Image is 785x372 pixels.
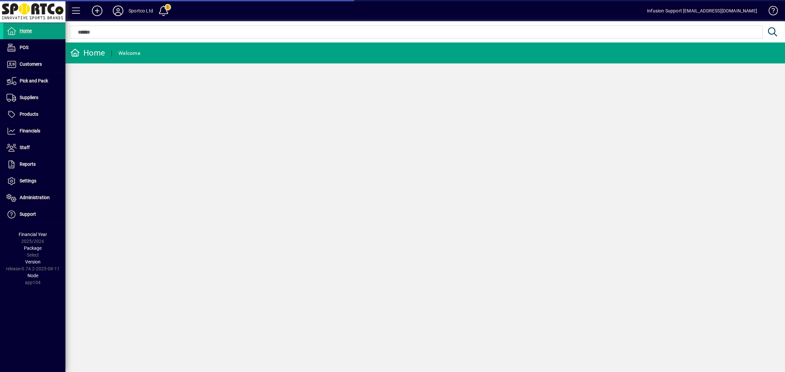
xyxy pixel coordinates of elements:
[24,245,42,251] span: Package
[3,40,65,56] a: POS
[20,61,42,67] span: Customers
[20,128,40,133] span: Financials
[20,45,28,50] span: POS
[20,195,50,200] span: Administration
[3,123,65,139] a: Financials
[3,206,65,223] a: Support
[20,178,36,183] span: Settings
[3,90,65,106] a: Suppliers
[3,73,65,89] a: Pick and Pack
[20,95,38,100] span: Suppliers
[20,211,36,217] span: Support
[19,232,47,237] span: Financial Year
[118,48,140,59] div: Welcome
[3,173,65,189] a: Settings
[129,6,153,16] div: Sportco Ltd
[3,140,65,156] a: Staff
[108,5,129,17] button: Profile
[647,6,757,16] div: Infusion Support [EMAIL_ADDRESS][DOMAIN_NAME]
[20,111,38,117] span: Products
[70,48,105,58] div: Home
[27,273,38,278] span: Node
[20,28,32,33] span: Home
[20,145,30,150] span: Staff
[20,161,36,167] span: Reports
[3,156,65,173] a: Reports
[3,190,65,206] a: Administration
[25,259,41,264] span: Version
[764,1,777,23] a: Knowledge Base
[87,5,108,17] button: Add
[3,56,65,73] a: Customers
[20,78,48,83] span: Pick and Pack
[3,106,65,123] a: Products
